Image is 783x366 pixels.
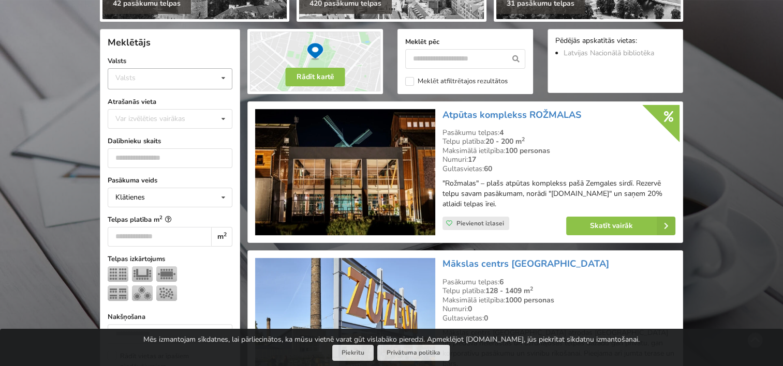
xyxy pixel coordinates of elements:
[468,304,472,314] strong: 0
[484,313,488,323] strong: 0
[456,219,504,227] span: Pievienot izlasei
[405,77,508,86] label: Meklēt atfiltrētajos rezultātos
[530,285,533,293] sup: 2
[485,136,525,146] strong: 20 - 200 m
[564,48,654,58] a: Latvijas Nacionālā bibliotēka
[442,164,675,174] div: Gultasvietas:
[505,146,550,156] strong: 100 personas
[442,178,675,209] p: "Rožmalas" – plašs atpūtas komplekss pašā Zemgales sirdī. Rezervē telpu savam pasākumam, norādi "...
[108,56,232,66] label: Valsts
[108,312,232,322] label: Nakšņošana
[108,175,232,186] label: Pasākuma veids
[108,254,232,264] label: Telpas izkārtojums
[566,217,675,235] a: Skatīt vairāk
[156,266,177,282] img: Sapulce
[505,295,554,305] strong: 1000 personas
[247,29,383,94] img: Rādīt kartē
[115,73,136,82] div: Valsts
[555,37,675,47] div: Pēdējās apskatītās vietas:
[442,304,675,314] div: Numuri:
[132,285,153,301] img: Bankets
[468,155,476,164] strong: 17
[332,345,374,361] button: Piekrītu
[115,194,145,201] div: Klātienes
[442,296,675,305] div: Maksimālā ietilpība:
[442,314,675,323] div: Gultasvietas:
[442,286,675,296] div: Telpu platība:
[224,231,227,238] sup: 2
[499,277,504,287] strong: 6
[442,278,675,287] div: Pasākumu telpas:
[442,128,675,138] div: Pasākumu telpas:
[156,285,177,301] img: Pieņemšana
[522,135,525,143] sup: 2
[377,345,450,361] a: Privātuma politika
[159,214,162,221] sup: 2
[132,266,153,282] img: U-Veids
[442,257,609,270] a: Mākslas centrs [GEOGRAPHIC_DATA]
[108,136,232,146] label: Dalībnieku skaits
[108,266,128,282] img: Teātris
[108,97,232,107] label: Atrašanās vieta
[255,109,435,236] img: Neierastas vietas | Ceraukste | Atpūtas komplekss ROŽMALAS
[442,146,675,156] div: Maksimālā ietilpība:
[108,285,128,301] img: Klase
[484,164,492,174] strong: 60
[108,36,151,49] span: Meklētājs
[108,215,232,225] label: Telpas platība m
[113,113,209,125] div: Var izvēlēties vairākas
[442,137,675,146] div: Telpu platība:
[499,128,504,138] strong: 4
[286,68,345,86] button: Rādīt kartē
[485,286,533,296] strong: 128 - 1409 m
[442,109,581,121] a: Atpūtas komplekss ROŽMALAS
[405,37,525,47] label: Meklēt pēc
[211,227,232,247] div: m
[442,155,675,164] div: Numuri:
